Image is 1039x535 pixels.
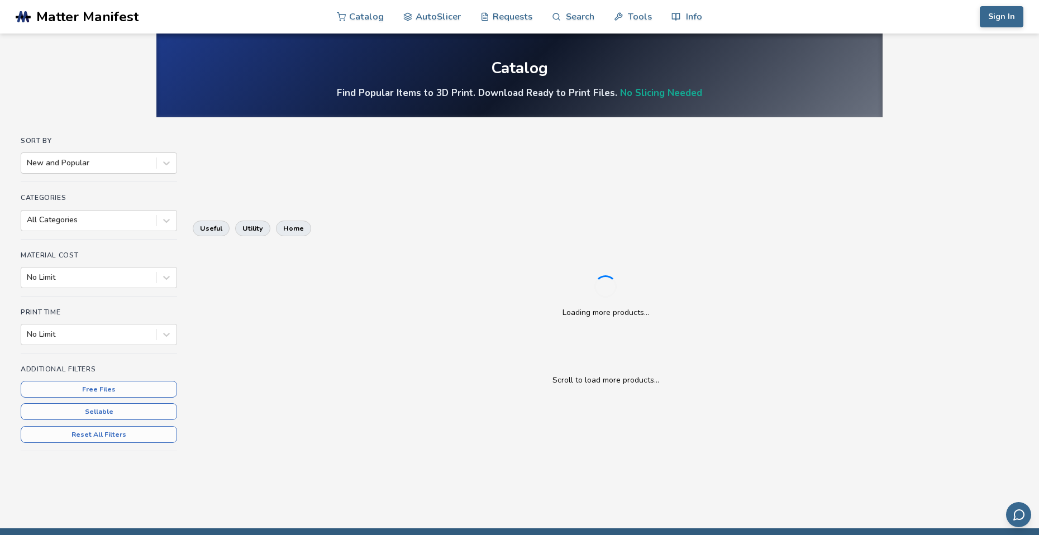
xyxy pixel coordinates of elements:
[27,273,29,282] input: No Limit
[21,365,177,373] h4: Additional Filters
[21,426,177,443] button: Reset All Filters
[620,87,702,99] a: No Slicing Needed
[21,403,177,420] button: Sellable
[27,159,29,168] input: New and Popular
[193,221,230,236] button: useful
[27,216,29,224] input: All Categories
[21,251,177,259] h4: Material Cost
[21,381,177,398] button: Free Files
[21,194,177,202] h4: Categories
[235,221,270,236] button: utility
[21,137,177,145] h4: Sort By
[1006,502,1031,527] button: Send feedback via email
[491,60,548,77] div: Catalog
[337,87,702,99] h4: Find Popular Items to 3D Print. Download Ready to Print Files.
[980,6,1023,27] button: Sign In
[276,221,311,236] button: home
[21,308,177,316] h4: Print Time
[204,374,1007,386] p: Scroll to load more products...
[563,307,649,318] p: Loading more products...
[27,330,29,339] input: No Limit
[36,9,139,25] span: Matter Manifest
